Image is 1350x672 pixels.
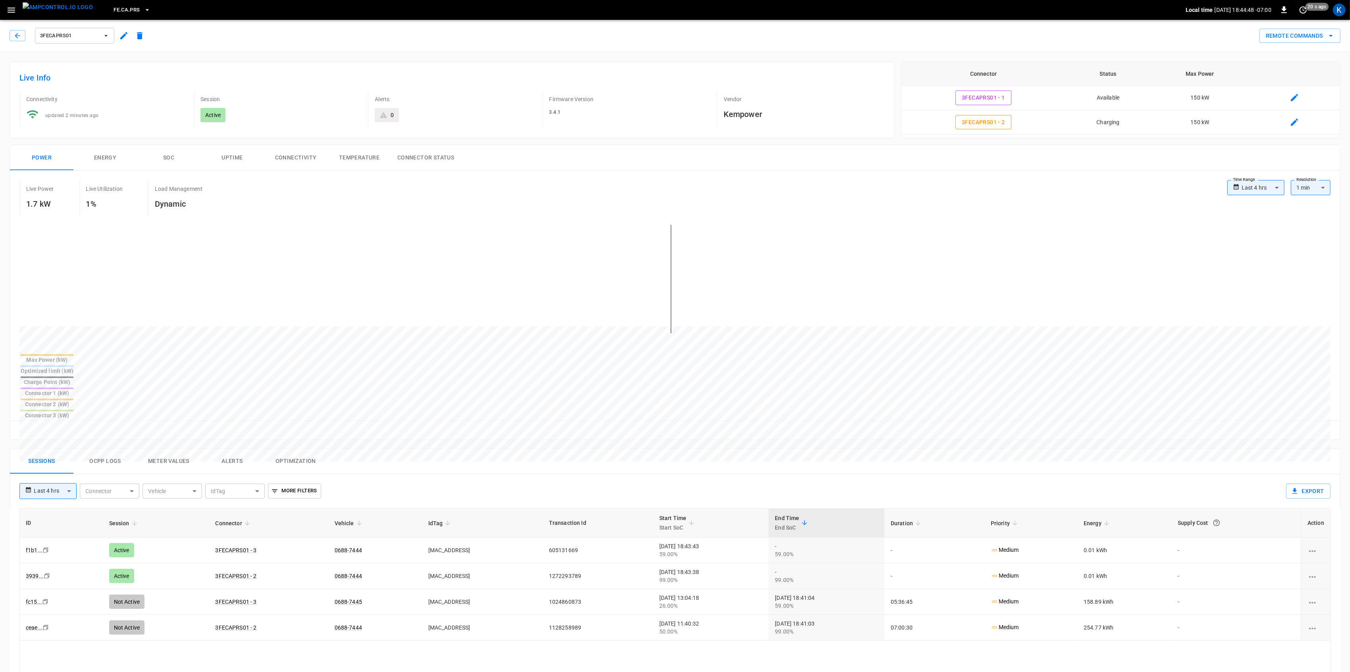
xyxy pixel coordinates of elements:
button: Ocpp logs [73,449,137,474]
span: Session [109,518,140,528]
button: Connectivity [264,145,327,171]
p: Firmware Version [549,95,711,103]
div: Not Active [109,620,145,635]
button: Power [10,145,73,171]
div: charging session options [1308,546,1324,554]
table: sessions table [19,509,1331,641]
p: [DATE] 18:44:48 -07:00 [1215,6,1271,14]
td: 1024860873 [543,589,653,615]
button: Sessions [10,449,73,474]
td: 158.89 kWh [1077,589,1171,615]
button: Optimization [264,449,327,474]
button: 3FECAPRS01 [35,28,114,44]
div: 0 [391,111,394,119]
div: charging session options [1308,598,1324,606]
td: 150 kW [1151,110,1249,135]
span: End TimeEnd SoC [775,513,809,532]
div: 1 min [1291,180,1331,195]
a: 3FECAPRS01 - 2 [215,624,256,631]
span: IdTag [428,518,453,528]
button: Meter Values [137,449,200,474]
td: 254.77 kWh [1077,615,1171,641]
h6: 1% [86,198,123,210]
a: 3FECAPRS01 - 3 [215,599,256,605]
p: Alerts [375,95,536,103]
a: 0688-7445 [335,599,362,605]
p: Live Utilization [86,185,123,193]
span: Connector [215,518,252,528]
h6: 1.7 kW [26,198,54,210]
td: Charging [1065,110,1151,135]
td: 150 kW [1151,86,1249,110]
button: 3FECAPRS01 - 2 [955,115,1011,130]
div: profile-icon [1333,4,1346,16]
th: Action [1301,509,1331,538]
p: Medium [991,623,1019,632]
p: Medium [991,597,1019,606]
span: updated 2 minutes ago [45,113,98,118]
th: Transaction Id [543,509,653,538]
span: Energy [1084,518,1112,528]
div: 50.00% [659,628,763,636]
div: 59.00% [775,602,878,610]
p: Session [200,95,362,103]
button: Remote Commands [1259,29,1340,43]
th: Status [1065,62,1151,86]
label: Resolution [1296,177,1316,183]
td: Charging [1065,134,1151,159]
div: End Time [775,513,799,532]
button: set refresh interval [1297,4,1310,16]
button: Connector Status [391,145,460,171]
td: 05:36:45 [884,589,984,615]
button: Export [1286,484,1331,499]
p: End SoC [775,523,799,532]
div: Supply Cost [1178,516,1294,530]
h6: Live Info [19,71,885,84]
th: ID [19,509,103,538]
p: Load Management [155,185,202,193]
a: 0688-7444 [335,624,362,631]
th: Max Power [1151,62,1249,86]
button: 3FECAPRS01 - 1 [955,90,1011,105]
th: Connector [901,62,1065,86]
span: Priority [991,518,1020,528]
button: Temperature [327,145,391,171]
div: Last 4 hrs [1242,180,1285,195]
td: 07:00:30 [884,615,984,641]
div: copy [42,597,50,606]
td: [MAC_ADDRESS] [422,589,543,615]
span: Start TimeStart SoC [659,513,697,532]
button: FE.CA.PRS [110,2,153,18]
span: FE.CA.PRS [114,6,140,15]
span: 20 s ago [1306,3,1329,11]
div: [DATE] 13:04:18 [659,594,763,610]
p: Live Power [26,185,54,193]
p: Start SoC [659,523,687,532]
div: [DATE] 18:41:04 [775,594,878,610]
div: 99.00% [775,628,878,636]
div: Start Time [659,513,687,532]
label: Time Range [1233,177,1255,183]
p: Local time [1186,6,1213,14]
span: 3FECAPRS01 [40,31,99,40]
button: More Filters [268,484,321,499]
td: - [1171,615,1301,641]
td: 1128258989 [543,615,653,641]
button: Energy [73,145,137,171]
p: Connectivity [26,95,187,103]
span: Duration [891,518,923,528]
button: SOC [137,145,200,171]
h6: Dynamic [155,198,202,210]
div: [DATE] 11:40:32 [659,620,763,636]
span: Vehicle [335,518,364,528]
p: Active [205,111,221,119]
button: Alerts [200,449,264,474]
button: Uptime [200,145,264,171]
td: 150 kW [1151,134,1249,159]
td: - [1171,589,1301,615]
button: The cost of your charging session based on your supply rates [1209,516,1224,530]
div: charging session options [1308,572,1324,580]
div: remote commands options [1259,29,1340,43]
img: ampcontrol.io logo [23,2,93,12]
span: 3.4.1 [549,109,561,115]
